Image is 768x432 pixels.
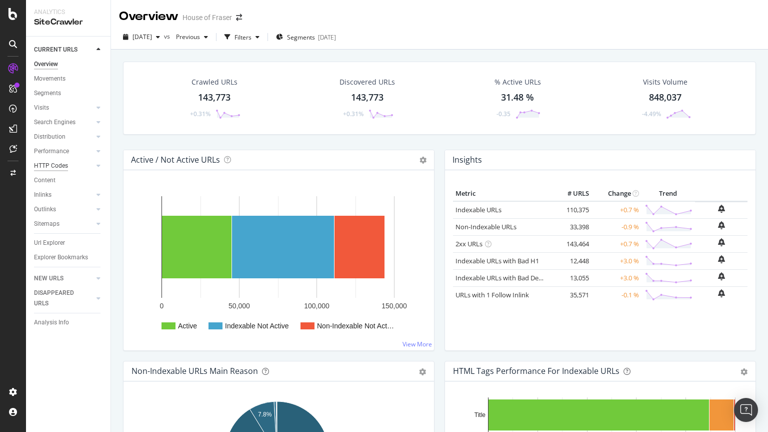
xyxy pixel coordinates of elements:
[34,117,93,128] a: Search Engines
[455,205,501,214] a: Indexable URLs
[455,290,529,299] a: URLs with 1 Follow Inlink
[304,302,329,310] text: 100,000
[34,45,93,55] a: CURRENT URLS
[551,218,591,235] td: 33,398
[343,110,363,118] div: +0.31%
[34,117,75,128] div: Search Engines
[34,317,103,328] a: Analysis Info
[220,29,263,45] button: Filters
[34,146,69,157] div: Performance
[34,88,103,99] a: Segments
[318,33,336,42] div: [DATE]
[119,8,178,25] div: Overview
[591,235,641,252] td: +0.7 %
[34,273,63,284] div: NEW URLS
[272,29,340,45] button: Segments[DATE]
[34,103,49,113] div: Visits
[34,238,103,248] a: Url Explorer
[718,255,725,263] div: bell-plus
[496,110,510,118] div: -0.35
[455,256,539,265] a: Indexable URLs with Bad H1
[591,201,641,219] td: +0.7 %
[172,33,200,41] span: Previous
[34,17,102,28] div: SiteCrawler
[591,218,641,235] td: -0.9 %
[551,269,591,286] td: 13,055
[34,161,93,171] a: HTTP Codes
[740,368,747,375] div: gear
[474,411,486,418] text: Title
[718,205,725,213] div: bell-plus
[591,269,641,286] td: +3.0 %
[591,286,641,303] td: -0.1 %
[34,288,93,309] a: DISAPPEARED URLS
[339,77,395,87] div: Discovered URLs
[182,13,232,23] div: House of Fraser
[160,302,164,310] text: 0
[501,91,534,104] div: 31.48 %
[591,252,641,269] td: +3.0 %
[718,238,725,246] div: bell-plus
[551,286,591,303] td: 35,571
[734,398,758,422] div: Open Intercom Messenger
[131,153,220,167] h4: Active / Not Active URLs
[551,252,591,269] td: 12,448
[190,110,210,118] div: +0.31%
[236,14,242,21] div: arrow-right-arrow-left
[34,252,88,263] div: Explorer Bookmarks
[34,74,65,84] div: Movements
[718,272,725,280] div: bell-plus
[494,77,541,87] div: % Active URLs
[132,33,152,41] span: 2025 Oct. 5th
[198,91,230,104] div: 143,773
[34,175,55,186] div: Content
[718,221,725,229] div: bell-plus
[34,74,103,84] a: Movements
[34,59,58,70] div: Overview
[455,273,564,282] a: Indexable URLs with Bad Description
[258,411,272,418] text: 7.8%
[34,219,59,229] div: Sitemaps
[234,33,251,42] div: Filters
[351,91,383,104] div: 143,773
[164,32,172,41] span: vs
[131,186,422,342] svg: A chart.
[34,204,56,215] div: Outlinks
[34,161,68,171] div: HTTP Codes
[34,204,93,215] a: Outlinks
[34,219,93,229] a: Sitemaps
[34,273,93,284] a: NEW URLS
[455,222,516,231] a: Non-Indexable URLs
[34,238,65,248] div: Url Explorer
[643,77,687,87] div: Visits Volume
[453,366,619,376] div: HTML Tags Performance for Indexable URLs
[34,190,51,200] div: Inlinks
[452,153,482,167] h4: Insights
[642,110,661,118] div: -4.49%
[381,302,407,310] text: 150,000
[453,186,551,201] th: Metric
[34,288,84,309] div: DISAPPEARED URLS
[131,366,258,376] div: Non-Indexable URLs Main Reason
[34,45,77,55] div: CURRENT URLS
[402,340,432,348] a: View More
[649,91,681,104] div: 848,037
[34,190,93,200] a: Inlinks
[287,33,315,42] span: Segments
[551,235,591,252] td: 143,464
[317,322,394,330] text: Non-Indexable Not Act…
[551,201,591,219] td: 110,375
[34,317,69,328] div: Analysis Info
[34,132,93,142] a: Distribution
[455,239,482,248] a: 2xx URLs
[419,157,426,164] i: Options
[172,29,212,45] button: Previous
[225,322,289,330] text: Indexable Not Active
[718,289,725,297] div: bell-plus
[34,132,65,142] div: Distribution
[34,175,103,186] a: Content
[119,29,164,45] button: [DATE]
[419,368,426,375] div: gear
[34,146,93,157] a: Performance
